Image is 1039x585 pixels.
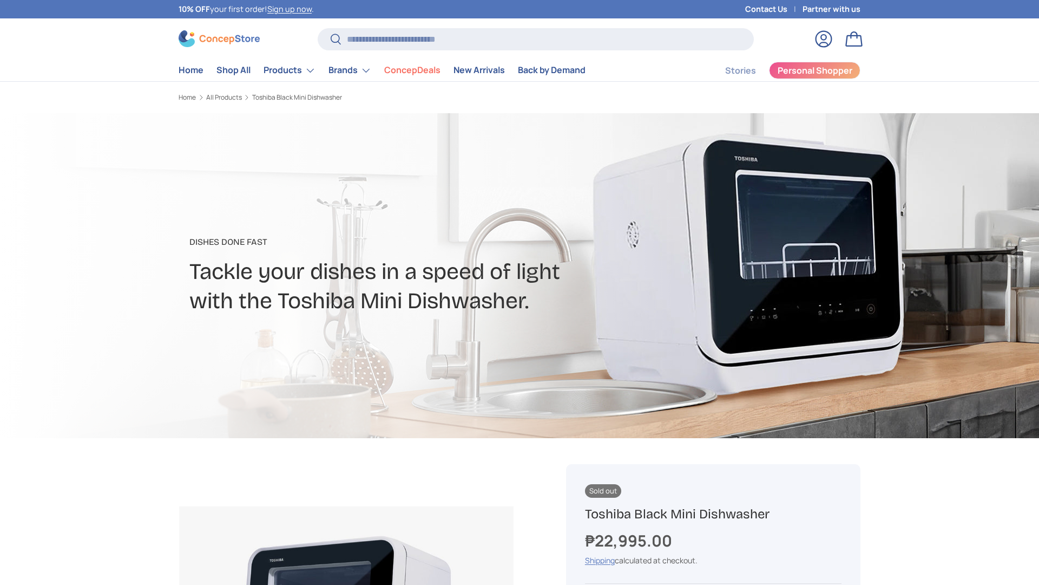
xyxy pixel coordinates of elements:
[179,30,260,47] img: ConcepStore
[585,555,615,565] a: Shipping
[179,60,203,81] a: Home
[585,530,675,551] strong: ₱22,995.00
[264,60,315,81] a: Products
[518,60,586,81] a: Back by Demand
[189,236,605,249] p: Dishes Done Fast​
[216,60,251,81] a: Shop All
[585,555,841,566] div: calculated at checkout.
[384,60,440,81] a: ConcepDeals
[179,93,540,102] nav: Breadcrumbs
[189,257,605,316] h2: Tackle your dishes in a speed of light with the Toshiba Mini Dishwasher.
[585,484,621,498] span: Sold out
[257,60,322,81] summary: Products
[585,506,841,523] h1: Toshiba Black Mini Dishwasher
[179,3,314,15] p: your first order! .
[252,94,342,101] a: Toshiba Black Mini Dishwasher
[778,66,852,75] span: Personal Shopper
[322,60,378,81] summary: Brands
[453,60,505,81] a: New Arrivals
[179,4,210,14] strong: 10% OFF
[179,60,586,81] nav: Primary
[699,60,860,81] nav: Secondary
[803,3,860,15] a: Partner with us
[745,3,803,15] a: Contact Us
[769,62,860,79] a: Personal Shopper
[206,94,242,101] a: All Products
[328,60,371,81] a: Brands
[179,94,196,101] a: Home
[725,60,756,81] a: Stories
[267,4,312,14] a: Sign up now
